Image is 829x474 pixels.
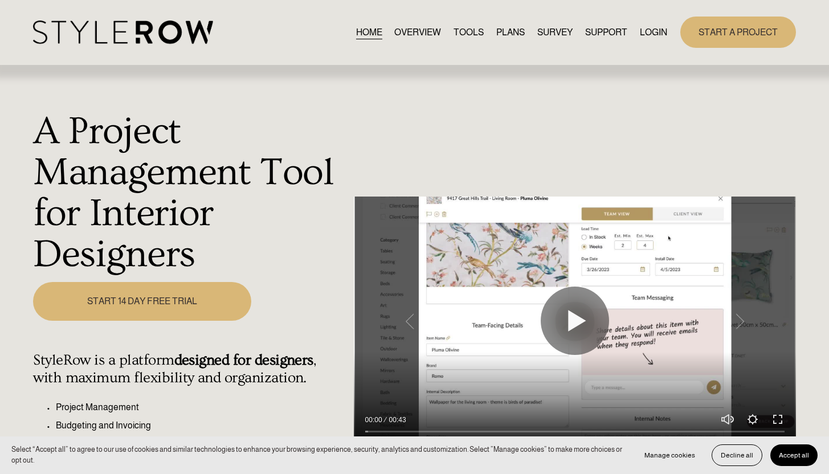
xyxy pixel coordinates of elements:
div: Duration [385,414,409,426]
a: HOME [356,24,382,40]
h1: A Project Management Tool for Interior Designers [33,111,347,276]
a: START A PROJECT [680,17,796,48]
a: TOOLS [454,24,484,40]
p: Budgeting and Invoicing [56,419,347,432]
a: OVERVIEW [394,24,441,40]
p: Select “Accept all” to agree to our use of cookies and similar technologies to enhance your brows... [11,444,624,466]
span: Manage cookies [644,451,695,459]
img: StyleRow [33,21,213,44]
button: Accept all [770,444,818,466]
a: START 14 DAY FREE TRIAL [33,282,251,321]
span: SUPPORT [585,26,627,39]
p: Project Management [56,401,347,414]
button: Decline all [712,444,762,466]
h4: StyleRow is a platform , with maximum flexibility and organization. [33,352,347,387]
span: Decline all [721,451,753,459]
button: Play [541,287,609,355]
input: Seek [365,428,785,436]
a: SURVEY [537,24,573,40]
button: Manage cookies [636,444,704,466]
a: PLANS [496,24,525,40]
a: folder dropdown [585,24,627,40]
div: Current time [365,414,385,426]
a: LOGIN [640,24,667,40]
span: Accept all [779,451,809,459]
strong: designed for designers [174,352,313,369]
